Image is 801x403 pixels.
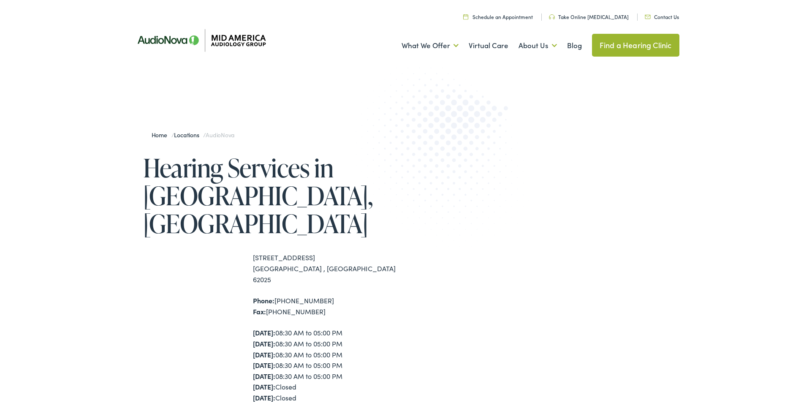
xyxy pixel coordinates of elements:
[253,295,401,317] div: [PHONE_NUMBER] [PHONE_NUMBER]
[174,131,203,139] a: Locations
[143,154,401,237] h1: Hearing Services in [GEOGRAPHIC_DATA], [GEOGRAPHIC_DATA]
[549,14,555,19] img: utility icon
[463,13,533,20] a: Schedule an Appointment
[253,307,266,316] strong: Fax:
[152,131,171,139] a: Home
[253,252,401,285] div: [STREET_ADDRESS] [GEOGRAPHIC_DATA] , [GEOGRAPHIC_DATA] 62025
[253,328,275,337] strong: [DATE]:
[549,13,629,20] a: Take Online [MEDICAL_DATA]
[152,131,235,139] span: / /
[253,382,275,391] strong: [DATE]:
[402,30,459,61] a: What We Offer
[567,30,582,61] a: Blog
[253,350,275,359] strong: [DATE]:
[645,13,679,20] a: Contact Us
[463,14,468,19] img: utility icon
[253,371,275,381] strong: [DATE]:
[645,15,651,19] img: utility icon
[206,131,234,139] span: AudioNova
[253,393,275,402] strong: [DATE]:
[253,339,275,348] strong: [DATE]:
[469,30,508,61] a: Virtual Care
[592,34,679,57] a: Find a Hearing Clinic
[253,296,274,305] strong: Phone:
[519,30,557,61] a: About Us
[253,360,275,370] strong: [DATE]:
[253,327,401,403] div: 08:30 AM to 05:00 PM 08:30 AM to 05:00 PM 08:30 AM to 05:00 PM 08:30 AM to 05:00 PM 08:30 AM to 0...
